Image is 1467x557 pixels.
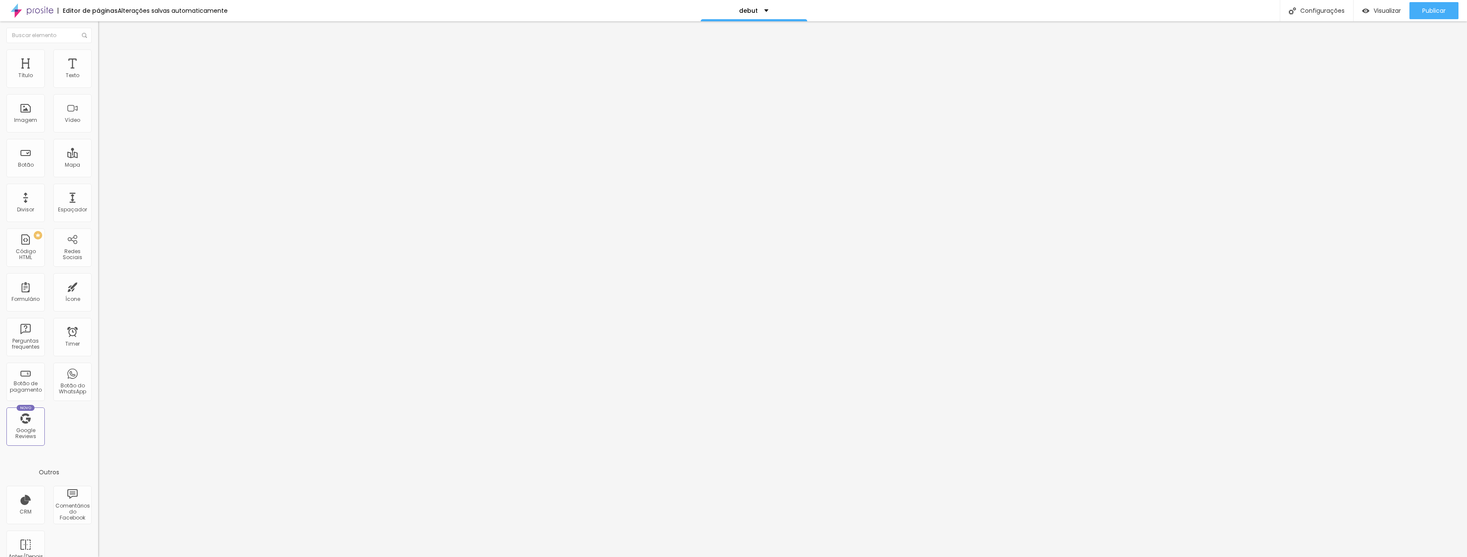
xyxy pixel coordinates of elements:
[9,248,42,261] div: Código HTML
[17,207,34,213] div: Divisor
[118,8,228,14] div: Alterações salvas automaticamente
[58,8,118,14] div: Editor de páginas
[9,427,42,440] div: Google Reviews
[1362,7,1369,14] img: view-1.svg
[18,72,33,78] div: Título
[55,248,89,261] div: Redes Sociais
[82,33,87,38] img: Icone
[1289,7,1296,14] img: Icone
[739,8,758,14] p: debut
[14,117,37,123] div: Imagem
[55,383,89,395] div: Botão do WhatsApp
[1409,2,1458,19] button: Publicar
[65,162,80,168] div: Mapa
[58,207,87,213] div: Espaçador
[66,72,79,78] div: Texto
[17,405,35,411] div: Novo
[1354,2,1409,19] button: Visualizar
[20,509,32,515] div: CRM
[55,503,89,521] div: Comentários do Facebook
[9,381,42,393] div: Botão de pagamento
[18,162,34,168] div: Botão
[12,296,40,302] div: Formulário
[65,117,80,123] div: Vídeo
[65,296,80,302] div: Ícone
[1374,7,1401,14] span: Visualizar
[1422,7,1446,14] span: Publicar
[9,338,42,350] div: Perguntas frequentes
[6,28,92,43] input: Buscar elemento
[65,341,80,347] div: Timer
